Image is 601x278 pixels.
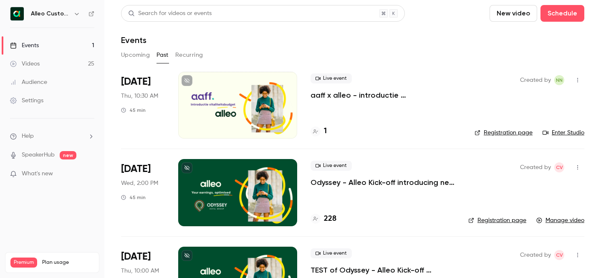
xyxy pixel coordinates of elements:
span: Plan usage [42,259,94,266]
span: Calle van Ekris [554,162,564,172]
li: help-dropdown-opener [10,132,94,141]
button: Schedule [540,5,584,22]
div: Videos [10,60,40,68]
h4: 228 [324,213,336,225]
h4: 1 [324,126,327,137]
span: Wed, 2:00 PM [121,179,158,187]
div: Search for videos or events [128,9,212,18]
a: Manage video [536,216,584,225]
div: 45 min [121,107,146,114]
h1: Events [121,35,146,45]
a: SpeakerHub [22,151,55,159]
a: Enter Studio [543,129,584,137]
span: What's new [22,169,53,178]
button: Past [157,48,169,62]
h6: Alleo Customer Success [31,10,70,18]
span: Calle van Ekris [554,250,564,260]
a: 1 [311,126,327,137]
span: Created by [520,162,551,172]
a: aaff x alleo - introductie vitaliteitsbudget [311,90,461,100]
button: New video [490,5,537,22]
div: Sep 11 Thu, 10:30 AM (Europe/Amsterdam) [121,72,165,139]
span: Created by [520,75,551,85]
div: 45 min [121,194,146,201]
span: Thu, 10:30 AM [121,92,158,100]
a: Registration page [468,216,526,225]
span: Help [22,132,34,141]
div: Audience [10,78,47,86]
span: Cv [556,250,563,260]
div: Settings [10,96,43,105]
span: [DATE] [121,250,151,263]
span: Created by [520,250,551,260]
span: Live event [311,161,352,171]
button: Recurring [175,48,203,62]
iframe: Noticeable Trigger [84,170,94,178]
a: Registration page [475,129,533,137]
img: Alleo Customer Success [10,7,24,20]
a: TEST of Odyssey - Alleo Kick-off introducing new benefits and more! [311,265,461,275]
span: Thu, 10:00 AM [121,267,159,275]
span: [DATE] [121,162,151,176]
span: Cv [556,162,563,172]
div: Events [10,41,39,50]
span: new [60,151,76,159]
span: Premium [10,258,37,268]
span: [DATE] [121,75,151,88]
span: Live event [311,73,352,83]
span: Live event [311,248,352,258]
span: NN [556,75,563,85]
button: Upcoming [121,48,150,62]
div: Sep 3 Wed, 2:00 PM (Europe/Amsterdam) [121,159,165,226]
a: Odyssey - Alleo Kick-off introducing new benefits and more! [311,177,455,187]
span: Nanke Nagtegaal [554,75,564,85]
a: 228 [311,213,336,225]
